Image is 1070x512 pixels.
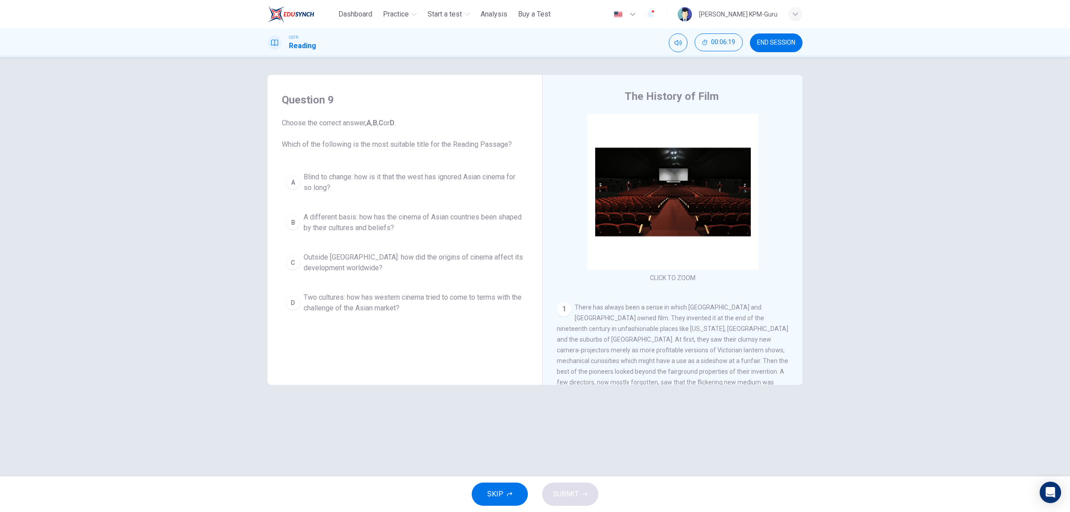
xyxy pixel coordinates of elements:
[695,33,743,52] div: Hide
[366,119,371,127] b: A
[1040,482,1061,503] div: Open Intercom Messenger
[625,89,719,103] h4: The History of Film
[379,119,383,127] b: C
[613,11,624,18] img: en
[335,6,376,22] button: Dashboard
[304,212,524,233] span: A different basis: how has the cinema of Asian countries been shaped by their cultures and beliefs?
[379,6,420,22] button: Practice
[424,6,473,22] button: Start a test
[304,252,524,273] span: Outside [GEOGRAPHIC_DATA]: how did the origins of cinema affect its development worldwide?
[267,5,335,23] a: ELTC logo
[383,9,409,20] span: Practice
[282,288,528,318] button: DTwo cultures: how has western cinema tried to come to terms with the challenge of the Asian market?
[282,208,528,237] button: BA different basis: how has the cinema of Asian countries been shaped by their cultures and beliefs?
[514,6,554,22] button: Buy a Test
[711,39,735,46] span: 00:06:19
[518,9,551,20] span: Buy a Test
[373,119,377,127] b: B
[678,7,692,21] img: Profile picture
[487,488,503,500] span: SKIP
[557,304,788,439] span: There has always been a sense in which [GEOGRAPHIC_DATA] and [GEOGRAPHIC_DATA] owned film. They i...
[750,33,802,52] button: END SESSION
[267,5,314,23] img: ELTC logo
[286,256,300,270] div: C
[304,292,524,314] span: Two cultures: how has western cinema tried to come to terms with the challenge of the Asian market?
[699,9,778,20] div: [PERSON_NAME] KPM-Guru
[282,168,528,197] button: ABlind to change: how is it that the west has ignored Asian cinema for so long?
[282,248,528,277] button: COutside [GEOGRAPHIC_DATA]: how did the origins of cinema affect its development worldwide?
[477,6,511,22] button: Analysis
[390,119,395,127] b: D
[481,9,507,20] span: Analysis
[757,39,795,46] span: END SESSION
[669,33,687,52] div: Mute
[695,33,743,51] button: 00:06:19
[286,175,300,190] div: A
[472,483,528,506] button: SKIP
[428,9,462,20] span: Start a test
[304,172,524,193] span: Blind to change: how is it that the west has ignored Asian cinema for so long?
[282,93,528,107] h4: Question 9
[286,296,300,310] div: D
[286,215,300,230] div: B
[338,9,372,20] span: Dashboard
[557,302,571,316] div: 1
[282,118,528,150] span: Choose the correct answer, , , or . Which of the following is the most suitable title for the Rea...
[289,41,316,51] h1: Reading
[289,34,298,41] span: CEFR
